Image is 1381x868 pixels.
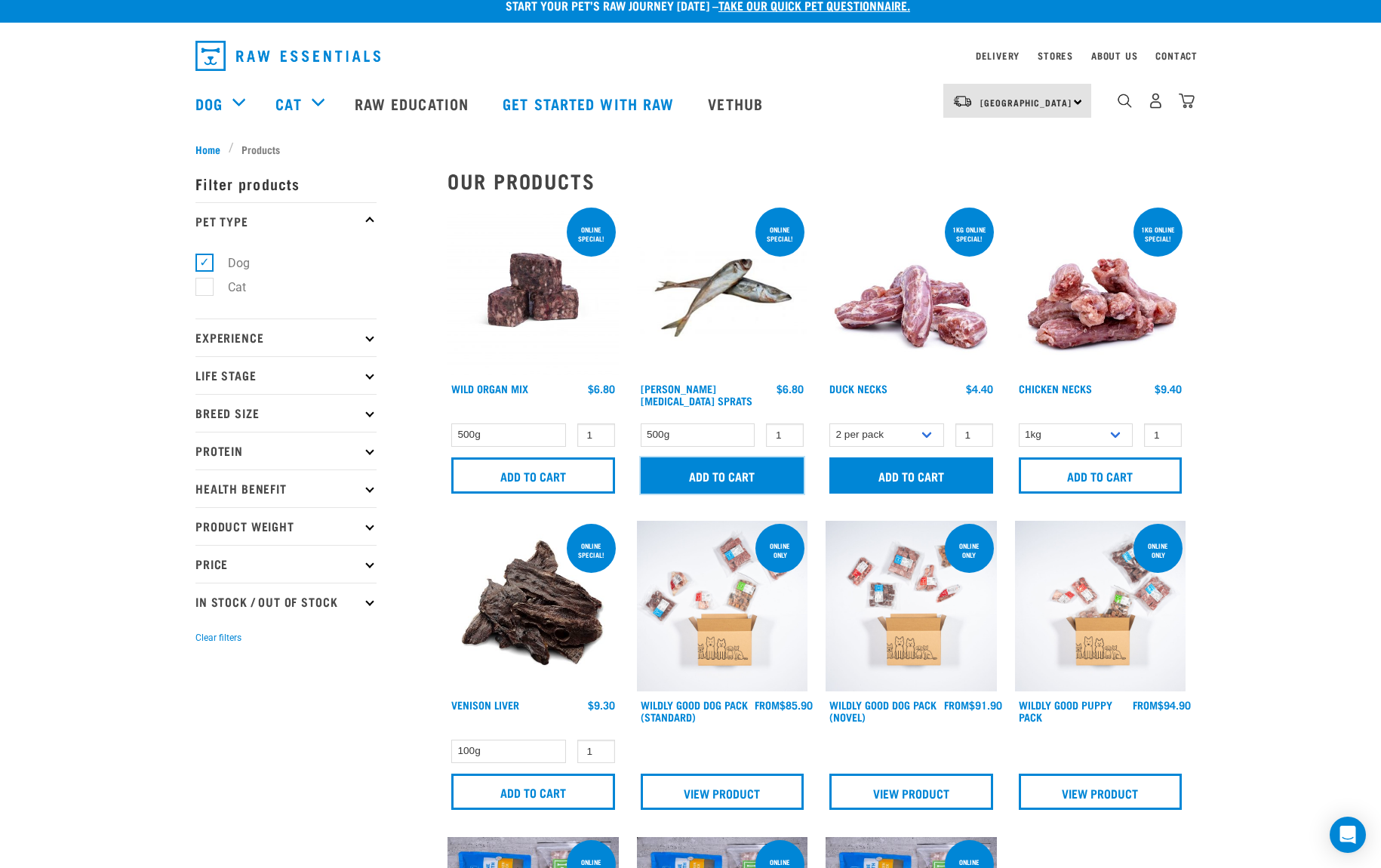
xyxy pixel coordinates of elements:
div: 1kg online special! [945,218,994,250]
span: FROM [944,702,969,707]
div: $94.90 [1133,699,1191,711]
a: View Product [641,774,804,810]
a: Duck Necks [829,386,887,391]
div: Open Intercom Messenger [1330,817,1366,853]
span: Home [195,141,220,157]
div: $85.90 [755,699,813,711]
label: Cat [204,278,252,297]
h2: Our Products [448,169,1186,192]
img: Jack Mackarel Sparts Raw Fish For Dogs [637,205,808,376]
a: View Product [829,774,993,810]
img: Puppy 0 2sec [1015,521,1186,692]
input: Add to cart [451,774,615,810]
p: Experience [195,319,377,356]
span: FROM [1133,702,1158,707]
img: Dog 0 2sec [637,521,808,692]
p: Life Stage [195,356,377,394]
p: Protein [195,432,377,469]
a: Chicken Necks [1019,386,1092,391]
a: Contact [1155,53,1198,58]
div: $9.30 [588,699,615,711]
div: Online Only [945,534,994,566]
img: van-moving.png [952,94,973,108]
p: Pet Type [195,202,377,240]
p: In Stock / Out Of Stock [195,583,377,620]
input: 1 [766,423,804,447]
div: Online Only [755,534,804,566]
a: Raw Education [340,73,488,134]
p: Price [195,545,377,583]
p: Breed Size [195,394,377,432]
img: home-icon@2x.png [1179,93,1195,109]
div: $4.40 [966,383,993,395]
div: ONLINE SPECIAL! [567,218,616,250]
input: 1 [577,740,615,763]
a: Home [195,141,229,157]
a: Cat [275,92,301,115]
div: $91.90 [944,699,1002,711]
button: Clear filters [195,631,241,645]
input: Add to cart [829,457,993,494]
a: View Product [1019,774,1183,810]
img: Pile Of Duck Necks For Pets [826,205,997,376]
a: Delivery [976,53,1020,58]
a: Wildly Good Dog Pack (Standard) [641,702,748,719]
a: Wild Organ Mix [451,386,528,391]
input: Add to cart [451,457,615,494]
a: Wildly Good Dog Pack (Novel) [829,702,937,719]
div: $9.40 [1155,383,1182,395]
input: 1 [955,423,993,447]
img: Pile Of Chicken Necks For Pets [1015,205,1186,376]
div: $6.80 [588,383,615,395]
p: Product Weight [195,507,377,545]
img: Dog Novel 0 2sec [826,521,997,692]
a: Get started with Raw [488,73,693,134]
img: Wild Organ Mix [448,205,619,376]
div: ONLINE SPECIAL! [755,218,804,250]
a: Venison Liver [451,702,519,707]
a: Stores [1038,53,1073,58]
div: $6.80 [777,383,804,395]
nav: dropdown navigation [183,35,1198,77]
a: take our quick pet questionnaire. [718,2,910,8]
p: Health Benefit [195,469,377,507]
input: Add to cart [641,457,804,494]
input: 1 [577,423,615,447]
a: About Us [1091,53,1137,58]
input: Add to cart [1019,457,1183,494]
p: Filter products [195,165,377,202]
img: home-icon-1@2x.png [1118,94,1132,108]
a: Vethub [693,73,782,134]
a: Wildly Good Puppy Pack [1019,702,1112,719]
span: [GEOGRAPHIC_DATA] [980,100,1072,105]
div: Online Only [1133,534,1183,566]
a: [PERSON_NAME][MEDICAL_DATA] Sprats [641,386,752,403]
img: user.png [1148,93,1164,109]
img: Pile Of Venison Liver For Pets [448,521,619,692]
nav: breadcrumbs [195,141,1186,157]
img: Raw Essentials Logo [195,41,380,71]
input: 1 [1144,423,1182,447]
a: Dog [195,92,223,115]
div: 1kg online special! [1133,218,1183,250]
span: FROM [755,702,780,707]
div: ONLINE SPECIAL! [567,534,616,566]
label: Dog [204,254,256,272]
